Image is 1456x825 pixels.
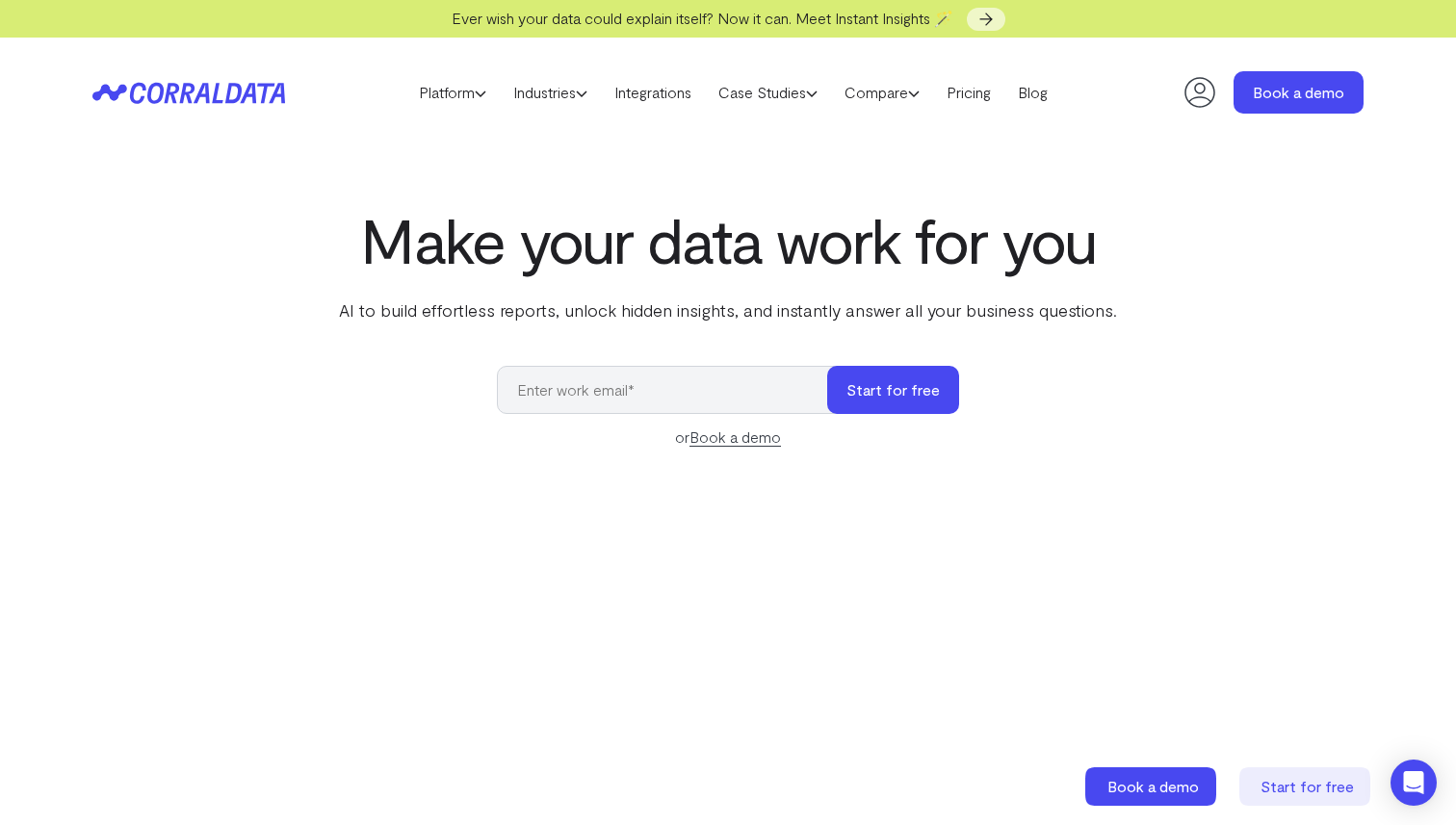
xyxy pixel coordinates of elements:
a: Book a demo [1085,767,1220,806]
h1: Make your data work for you [335,205,1121,274]
a: Book a demo [689,427,781,447]
a: Book a demo [1234,71,1364,114]
a: Industries [500,78,601,107]
a: Pricing [933,78,1004,107]
input: Enter work email* [497,366,846,414]
a: Blog [1004,78,1061,107]
a: Case Studies [705,78,831,107]
a: Compare [831,78,933,107]
div: Open Intercom Messenger [1391,760,1437,806]
a: Integrations [601,78,705,107]
span: Ever wish your data could explain itself? Now it can. Meet Instant Insights 🪄 [452,9,953,27]
div: or [497,425,959,449]
span: Start for free [1261,777,1354,795]
p: AI to build effortless reports, unlock hidden insights, and instantly answer all your business qu... [335,297,1121,322]
a: Start for free [1239,767,1374,806]
a: Platform [405,78,500,107]
span: Book a demo [1107,777,1199,795]
button: Start for free [827,366,959,414]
